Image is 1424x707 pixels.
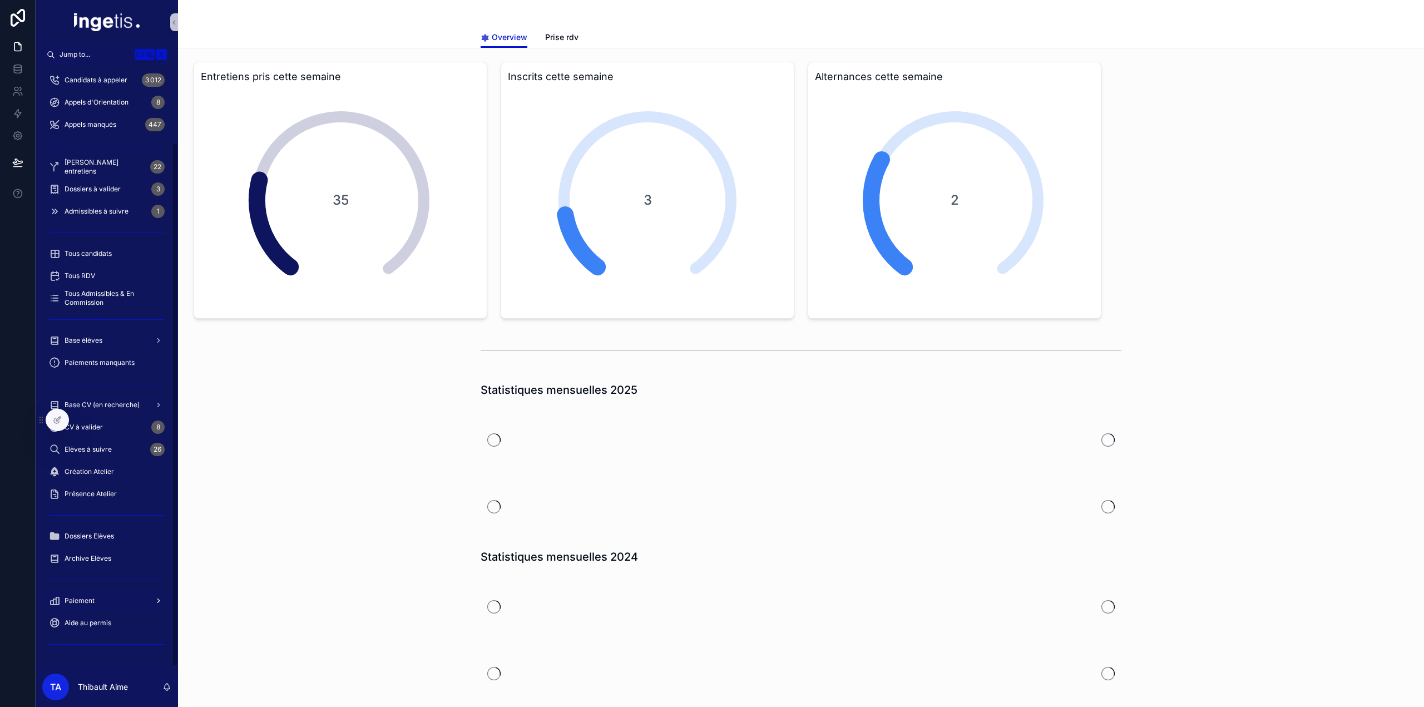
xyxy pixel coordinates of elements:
h3: Alternances cette semaine [815,69,1094,85]
h1: Statistiques mensuelles 2024 [481,549,638,565]
a: Base CV (en recherche) [42,395,171,415]
span: Base élèves [65,336,102,345]
a: Base élèves [42,330,171,350]
span: Présence Atelier [65,490,117,498]
span: 35 [333,191,349,209]
div: 3 [151,182,165,196]
a: Appels d'Orientation8 [42,92,171,112]
a: Dossiers Elèves [42,526,171,546]
a: Paiement [42,591,171,611]
div: scrollable content [36,65,178,667]
div: 1 [151,205,165,218]
span: Base CV (en recherche) [65,401,140,409]
a: Elèves à suivre26 [42,439,171,459]
span: [PERSON_NAME] entretiens [65,158,146,176]
span: TA [50,680,61,694]
span: Candidats à appeler [65,76,127,85]
span: Aide au permis [65,619,111,627]
a: CV à valider8 [42,417,171,437]
div: 447 [145,118,165,131]
h3: Entretiens pris cette semaine [201,69,480,85]
a: Overview [481,27,527,48]
span: Dossiers Elèves [65,532,114,541]
a: Prise rdv [545,27,578,50]
h1: Statistiques mensuelles 2025 [481,382,637,398]
span: Tous candidats [65,249,112,258]
span: Appels manqués [65,120,116,129]
a: Paiements manquants [42,353,171,373]
span: Ctrl [135,49,155,60]
span: Jump to... [60,50,130,59]
a: Archive Elèves [42,548,171,568]
a: Candidats à appeler3 012 [42,70,171,90]
p: Thibault Aime [78,681,128,693]
a: Tous Admissibles & En Commission [42,288,171,308]
span: Admissibles à suivre [65,207,128,216]
span: Overview [492,32,527,43]
span: 3 [644,191,652,209]
a: Tous candidats [42,244,171,264]
span: Prise rdv [545,32,578,43]
div: 22 [150,160,165,174]
a: Admissibles à suivre1 [42,201,171,221]
div: 8 [151,96,165,109]
div: 26 [150,443,165,456]
a: Aide au permis [42,613,171,633]
a: [PERSON_NAME] entretiens22 [42,157,171,177]
span: Création Atelier [65,467,114,476]
div: 3 012 [142,73,165,87]
span: Tous Admissibles & En Commission [65,289,160,307]
span: Paiement [65,596,95,605]
span: Paiements manquants [65,358,135,367]
span: K [157,50,166,59]
a: Tous RDV [42,266,171,286]
button: Jump to...CtrlK [42,45,171,65]
a: Création Atelier [42,462,171,482]
span: Elèves à suivre [65,445,112,454]
img: App logo [74,13,140,31]
span: CV à valider [65,423,103,432]
span: Appels d'Orientation [65,98,128,107]
span: Dossiers à valider [65,185,121,194]
span: Tous RDV [65,271,95,280]
h3: Inscrits cette semaine [508,69,787,85]
div: 8 [151,421,165,434]
span: Archive Elèves [65,554,111,563]
a: Présence Atelier [42,484,171,504]
span: 2 [951,191,959,209]
a: Dossiers à valider3 [42,179,171,199]
a: Appels manqués447 [42,115,171,135]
